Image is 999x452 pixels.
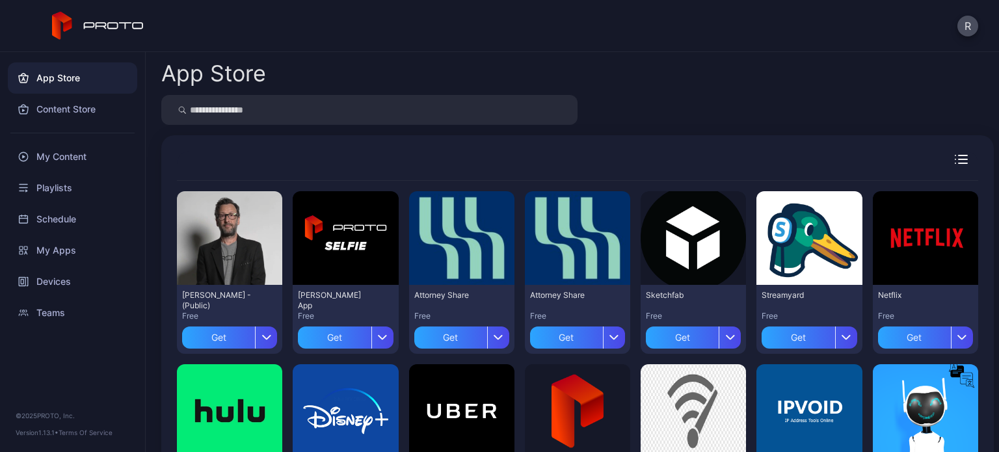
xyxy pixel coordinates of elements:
[161,62,266,85] div: App Store
[298,311,393,321] div: Free
[298,326,371,349] div: Get
[762,326,834,349] div: Get
[530,311,625,321] div: Free
[8,62,137,94] a: App Store
[414,321,509,349] button: Get
[182,321,277,349] button: Get
[762,321,857,349] button: Get
[414,290,486,300] div: Attorney Share
[8,172,137,204] a: Playlists
[8,297,137,328] a: Teams
[414,326,487,349] div: Get
[530,290,602,300] div: Attorney Share
[878,290,950,300] div: Netflix
[59,429,113,436] a: Terms Of Service
[646,321,741,349] button: Get
[646,326,719,349] div: Get
[414,311,509,321] div: Free
[957,16,978,36] button: R
[182,290,254,311] div: David N Persona - (Public)
[762,290,833,300] div: Streamyard
[530,321,625,349] button: Get
[646,290,717,300] div: Sketchfab
[878,326,951,349] div: Get
[298,321,393,349] button: Get
[16,429,59,436] span: Version 1.13.1 •
[182,326,255,349] div: Get
[878,311,973,321] div: Free
[646,311,741,321] div: Free
[16,410,129,421] div: © 2025 PROTO, Inc.
[530,326,603,349] div: Get
[8,94,137,125] a: Content Store
[762,311,857,321] div: Free
[182,311,277,321] div: Free
[8,235,137,266] a: My Apps
[8,266,137,297] a: Devices
[8,141,137,172] a: My Content
[8,204,137,235] a: Schedule
[298,290,369,311] div: David Selfie App
[878,321,973,349] button: Get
